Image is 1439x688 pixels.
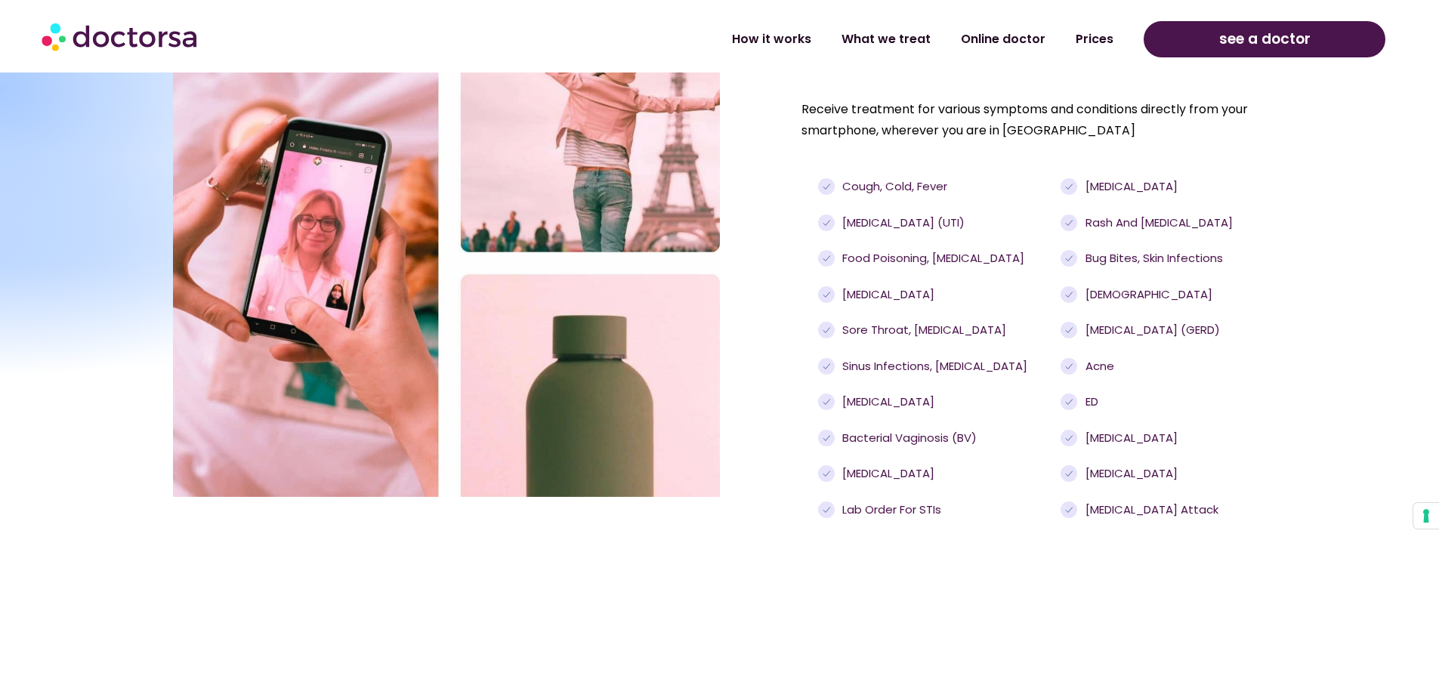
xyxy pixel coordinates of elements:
[838,322,1006,339] span: Sore throat, [MEDICAL_DATA]
[838,358,1027,375] span: Sinus infections, [MEDICAL_DATA]
[946,22,1061,57] a: Online doctor
[838,465,934,483] span: [MEDICAL_DATA]
[826,22,946,57] a: What we treat
[818,501,1053,519] a: Lab order for STIs
[1082,322,1220,339] span: [MEDICAL_DATA] (GERD)
[818,214,1053,232] a: [MEDICAL_DATA] (UTI)
[838,214,965,232] span: [MEDICAL_DATA] (UTI)
[838,393,934,411] span: [MEDICAL_DATA]
[838,178,947,196] span: Cough, cold, fever
[838,250,1024,267] span: Food poisoning, [MEDICAL_DATA]
[801,99,1266,141] p: Receive treatment for various symptoms and conditions directly from your smartphone, wherever you...
[1144,21,1385,57] a: see a doctor
[1082,430,1178,447] span: [MEDICAL_DATA]
[1082,501,1218,519] span: [MEDICAL_DATA] attack
[1219,27,1311,51] span: see a doctor
[838,501,941,519] span: Lab order for STIs
[717,22,826,57] a: How it works
[818,358,1053,375] a: Sinus infections, [MEDICAL_DATA]
[372,22,1129,57] nav: Menu
[1061,22,1129,57] a: Prices
[1082,214,1233,232] span: Rash and [MEDICAL_DATA]
[801,4,1266,76] h2: Some conditions
[1082,250,1223,267] span: Bug bites, skin infections
[838,430,977,447] span: Bacterial Vaginosis (BV)
[1413,503,1439,529] button: Your consent preferences for tracking technologies
[1082,465,1178,483] span: [MEDICAL_DATA]
[1082,178,1178,196] span: [MEDICAL_DATA]
[1082,393,1098,411] span: ED
[838,286,934,304] span: [MEDICAL_DATA]
[1082,286,1212,304] span: [DEMOGRAPHIC_DATA]
[1082,358,1114,375] span: Acne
